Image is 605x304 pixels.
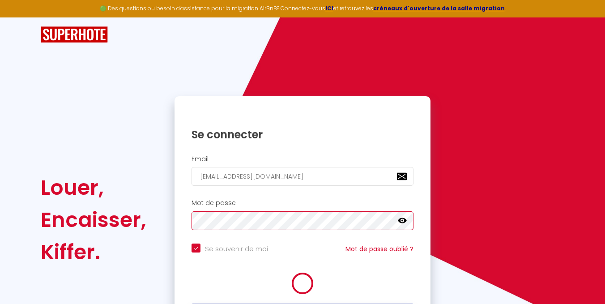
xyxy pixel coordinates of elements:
a: Mot de passe oublié ? [345,244,413,253]
div: Louer, [41,171,146,204]
div: Kiffer. [41,236,146,268]
img: SuperHote logo [41,26,108,43]
button: Ouvrir le widget de chat LiveChat [7,4,34,30]
a: créneaux d'ouverture de la salle migration [373,4,505,12]
h1: Se connecter [192,128,413,141]
div: Encaisser, [41,204,146,236]
h2: Email [192,155,413,163]
h2: Mot de passe [192,199,413,207]
a: ICI [325,4,333,12]
input: Ton Email [192,167,413,186]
